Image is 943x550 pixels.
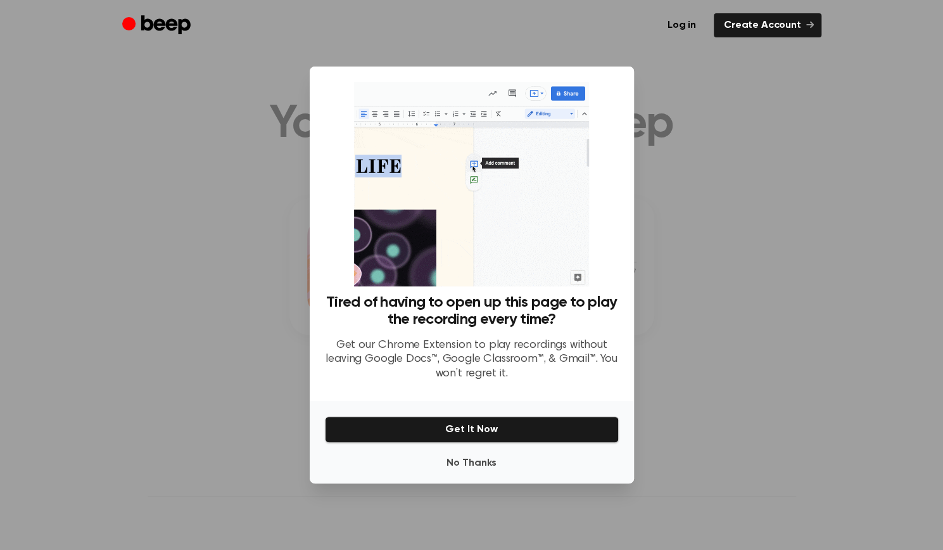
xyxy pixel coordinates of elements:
[122,13,194,38] a: Beep
[325,416,619,443] button: Get It Now
[325,338,619,381] p: Get our Chrome Extension to play recordings without leaving Google Docs™, Google Classroom™, & Gm...
[657,13,706,37] a: Log in
[325,451,619,476] button: No Thanks
[354,82,589,286] img: Beep extension in action
[714,13,821,37] a: Create Account
[325,294,619,328] h3: Tired of having to open up this page to play the recording every time?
